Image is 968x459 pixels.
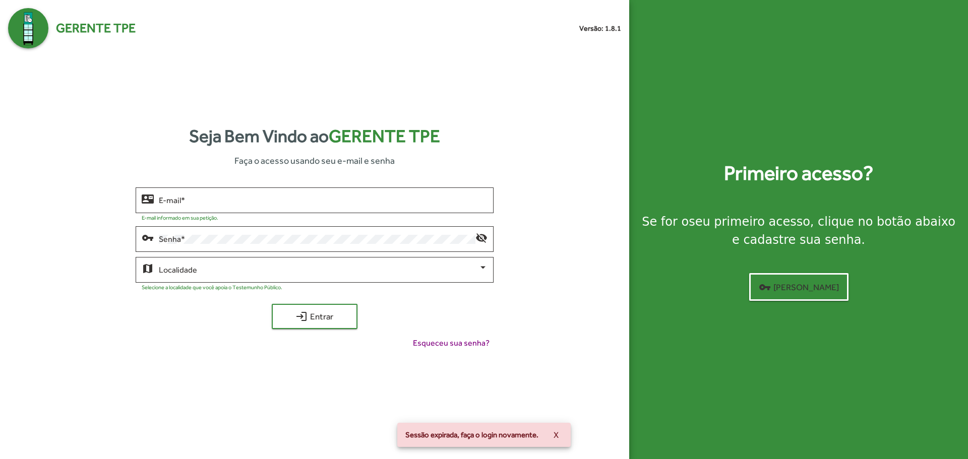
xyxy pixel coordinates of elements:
span: Gerente TPE [56,19,136,38]
mat-icon: vpn_key [142,231,154,243]
mat-icon: login [295,310,308,322]
mat-icon: vpn_key [759,281,771,293]
button: [PERSON_NAME] [749,273,849,301]
mat-icon: visibility_off [475,231,488,243]
span: Sessão expirada, faça o login novamente. [405,430,538,440]
div: Se for o , clique no botão abaixo e cadastre sua senha. [641,213,956,249]
strong: Seja Bem Vindo ao [189,123,440,150]
strong: seu primeiro acesso [689,215,810,229]
img: Logo Gerente [8,8,48,48]
small: Versão: 1.8.1 [579,23,621,34]
mat-icon: contact_mail [142,192,154,205]
span: Faça o acesso usando seu e-mail e senha [234,154,395,167]
mat-hint: E-mail informado em sua petição. [142,215,218,221]
button: X [546,426,567,444]
span: X [554,426,559,444]
span: [PERSON_NAME] [759,278,839,296]
button: Entrar [272,304,357,329]
span: Esqueceu sua senha? [413,337,490,349]
mat-hint: Selecione a localidade que você apoia o Testemunho Público. [142,284,282,290]
mat-icon: map [142,262,154,274]
span: Entrar [281,307,348,325]
span: Gerente TPE [329,126,440,146]
strong: Primeiro acesso? [724,158,873,188]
